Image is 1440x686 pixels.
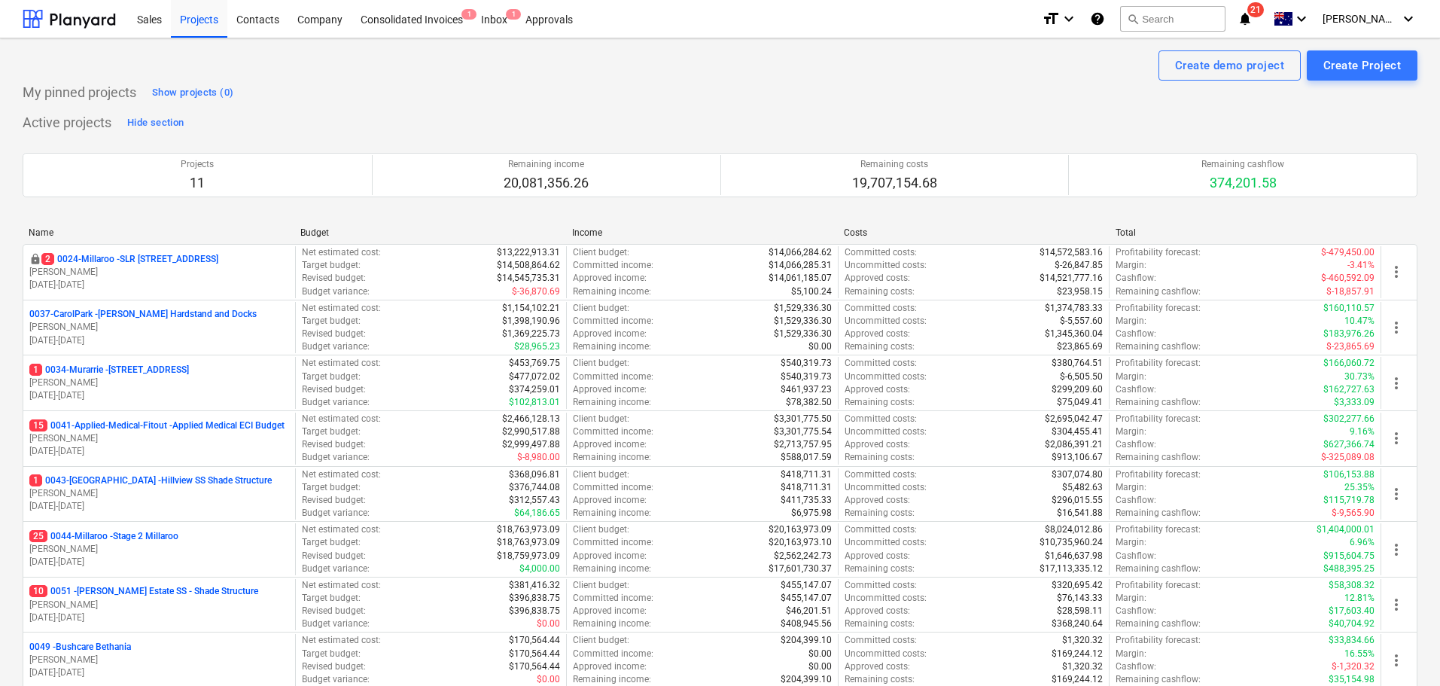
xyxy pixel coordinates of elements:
p: Target budget : [302,536,361,549]
p: $-5,557.60 [1060,315,1103,328]
span: [PERSON_NAME] [1323,13,1398,25]
p: $368,096.81 [509,468,560,481]
p: $102,813.01 [509,396,560,409]
p: Approved income : [573,328,647,340]
div: 150041-Applied-Medical-Fitout -Applied Medical ECI Budget[PERSON_NAME][DATE]-[DATE] [29,419,289,458]
p: [DATE] - [DATE] [29,334,289,347]
p: Margin : [1116,481,1146,494]
p: $-26,847.85 [1055,259,1103,272]
p: $17,113,335.12 [1040,563,1103,575]
p: Net estimated cost : [302,579,381,592]
p: $106,153.88 [1323,468,1375,481]
p: Remaining income : [573,451,651,464]
span: 25 [29,530,47,542]
p: Remaining income [504,158,589,171]
p: Budget variance : [302,507,370,520]
div: 250044-Millaroo -Stage 2 Millaroo[PERSON_NAME][DATE]-[DATE] [29,530,289,569]
p: $75,049.41 [1057,396,1103,409]
p: $2,466,128.13 [502,413,560,425]
p: Budget variance : [302,285,370,298]
p: [DATE] - [DATE] [29,611,289,624]
p: 30.73% [1344,370,1375,383]
p: $312,557.43 [509,494,560,507]
p: -3.41% [1347,259,1375,272]
p: $8,024,012.86 [1045,523,1103,536]
p: Margin : [1116,592,1146,605]
p: $2,999,497.88 [502,438,560,451]
p: Target budget : [302,259,361,272]
p: Cashflow : [1116,438,1156,451]
p: Cashflow : [1116,272,1156,285]
p: Margin : [1116,536,1146,549]
div: This project is confidential [29,253,41,266]
p: $14,521,777.16 [1040,272,1103,285]
p: $1,369,225.73 [502,328,560,340]
p: Approved costs : [845,494,910,507]
p: Net estimated cost : [302,246,381,259]
p: $915,604.75 [1323,550,1375,563]
p: Client budget : [573,302,629,315]
p: Approved costs : [845,272,910,285]
i: keyboard_arrow_down [1399,10,1417,28]
p: [DATE] - [DATE] [29,279,289,291]
p: $166,060.72 [1323,357,1375,370]
p: $380,764.51 [1052,357,1103,370]
p: Approved income : [573,550,647,563]
p: $-8,980.00 [517,451,560,464]
p: Cashflow : [1116,550,1156,563]
p: $304,455.41 [1052,425,1103,438]
p: $-36,870.69 [512,285,560,298]
p: $-23,865.69 [1326,340,1375,353]
p: $299,209.60 [1052,383,1103,396]
p: $160,110.57 [1323,302,1375,315]
p: $1,345,360.04 [1045,328,1103,340]
p: $-6,505.50 [1060,370,1103,383]
p: $23,865.69 [1057,340,1103,353]
span: more_vert [1387,596,1405,614]
button: Create Project [1307,50,1417,81]
i: notifications [1238,10,1253,28]
p: Profitability forecast : [1116,357,1201,370]
p: Remaining income : [573,340,651,353]
p: [DATE] - [DATE] [29,500,289,513]
p: 0041-Applied-Medical-Fitout - Applied Medical ECI Budget [29,419,285,432]
p: $78,382.50 [786,396,832,409]
p: Remaining costs : [845,507,915,520]
p: $6,975.98 [791,507,832,520]
p: 0034-Murarrie - [STREET_ADDRESS] [29,364,189,377]
p: Revised budget : [302,383,366,396]
p: $913,106.67 [1052,451,1103,464]
p: $-325,089.08 [1321,451,1375,464]
p: $14,061,185.07 [769,272,832,285]
span: 21 [1247,2,1264,17]
p: Committed costs : [845,246,917,259]
p: $4,000.00 [519,563,560,575]
p: Net estimated cost : [302,302,381,315]
p: Uncommitted costs : [845,425,927,438]
p: Remaining costs : [845,340,915,353]
p: $374,259.01 [509,383,560,396]
p: $1,398,190.96 [502,315,560,328]
p: Remaining cashflow : [1116,563,1201,575]
p: $-18,857.91 [1326,285,1375,298]
p: $183,976.26 [1323,328,1375,340]
p: Committed costs : [845,302,917,315]
p: $2,562,242.73 [774,550,832,563]
p: $16,541.88 [1057,507,1103,520]
p: $1,374,783.33 [1045,302,1103,315]
p: Remaining cashflow : [1116,285,1201,298]
p: $162,727.63 [1323,383,1375,396]
p: $320,695.42 [1052,579,1103,592]
p: Approved income : [573,438,647,451]
p: Client budget : [573,357,629,370]
p: Cashflow : [1116,383,1156,396]
p: Uncommitted costs : [845,536,927,549]
p: Uncommitted costs : [845,370,927,383]
p: Uncommitted costs : [845,592,927,605]
p: 12.81% [1344,592,1375,605]
i: keyboard_arrow_down [1292,10,1311,28]
p: 11 [181,174,214,192]
p: $477,072.02 [509,370,560,383]
span: more_vert [1387,541,1405,559]
p: [DATE] - [DATE] [29,445,289,458]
